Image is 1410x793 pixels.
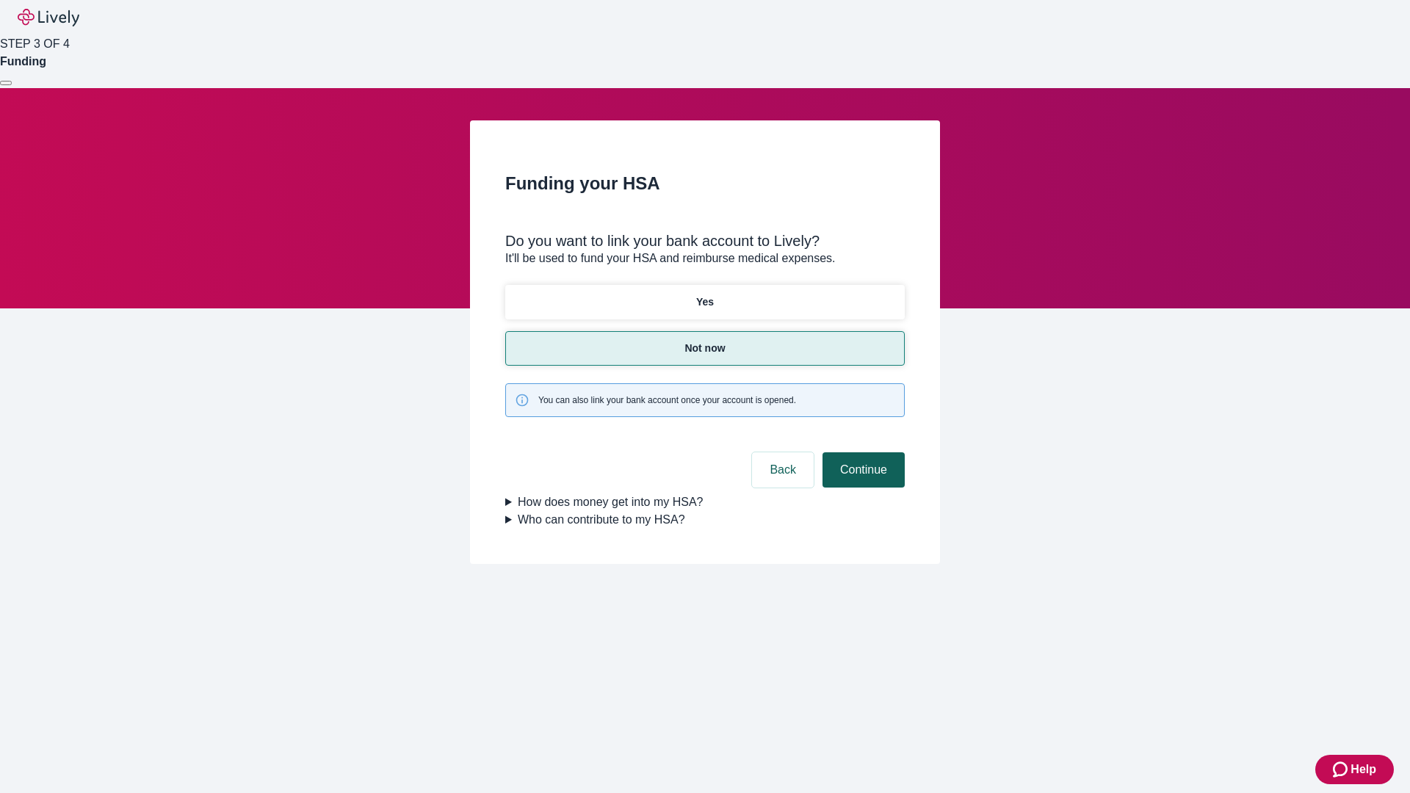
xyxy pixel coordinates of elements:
svg: Zendesk support icon [1333,761,1351,778]
p: Not now [684,341,725,356]
p: Yes [696,294,714,310]
img: Lively [18,9,79,26]
button: Back [752,452,814,488]
button: Yes [505,285,905,319]
button: Not now [505,331,905,366]
div: Do you want to link your bank account to Lively? [505,232,905,250]
span: You can also link your bank account once your account is opened. [538,394,796,407]
span: Help [1351,761,1376,778]
summary: How does money get into my HSA? [505,493,905,511]
h2: Funding your HSA [505,170,905,197]
p: It'll be used to fund your HSA and reimburse medical expenses. [505,250,905,267]
button: Zendesk support iconHelp [1315,755,1394,784]
summary: Who can contribute to my HSA? [505,511,905,529]
button: Continue [822,452,905,488]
